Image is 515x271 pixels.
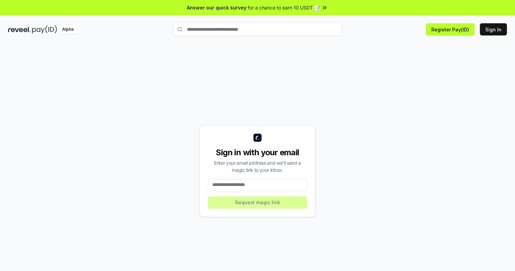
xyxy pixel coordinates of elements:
button: Sign In [480,23,507,35]
img: logo_small [253,134,262,142]
img: reveel_dark [8,25,31,34]
span: for a chance to earn 10 USDT 📝 [248,4,320,11]
button: Register Pay(ID) [426,23,475,35]
img: pay_id [32,25,57,34]
div: Alpha [58,25,77,34]
div: Sign in with your email [208,147,307,158]
span: Answer our quick survey [187,4,246,11]
div: Enter your email address and we’ll send a magic link to your inbox. [208,159,307,173]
